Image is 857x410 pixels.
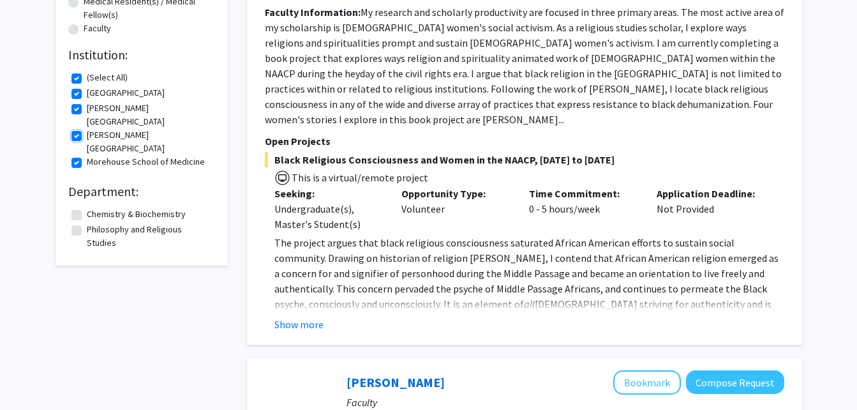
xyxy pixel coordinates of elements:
label: [GEOGRAPHIC_DATA] [87,86,165,100]
label: [PERSON_NAME][GEOGRAPHIC_DATA] [87,102,212,128]
label: Philosophy and Religious Studies [87,223,212,250]
label: Morehouse School of Medicine [87,155,205,169]
div: Volunteer [392,186,519,232]
div: Not Provided [647,186,775,232]
span: Black Religious Consciousness and Women in the NAACP, [DATE] to [DATE] [265,152,784,167]
label: Faculty [84,22,111,35]
h2: Institution: [68,47,215,63]
div: 0 - 5 hours/week [519,186,647,232]
button: Add Mary Van Vleet to Bookmarks [613,370,681,395]
em: all [524,298,535,310]
p: Application Deadline: [657,186,765,201]
label: [PERSON_NAME][GEOGRAPHIC_DATA] [87,128,212,155]
label: Chemistry & Biochemistry [87,208,186,221]
div: Undergraduate(s), Master's Student(s) [274,201,383,232]
p: Faculty [347,395,784,410]
p: Open Projects [265,133,784,149]
p: Opportunity Type: [401,186,510,201]
p: Time Commitment: [529,186,637,201]
a: [PERSON_NAME] [347,374,445,390]
button: Show more [274,317,324,332]
p: Seeking: [274,186,383,201]
iframe: Chat [10,353,54,400]
span: This is a virtual/remote project [290,171,428,184]
fg-read-more: My research and scholarly productivity are focused in three primary areas. The most active area o... [265,6,784,126]
h2: Department: [68,184,215,199]
button: Compose Request to Mary Van Vleet [686,370,784,394]
b: Faculty Information: [265,6,361,19]
label: (Select All) [87,71,128,84]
